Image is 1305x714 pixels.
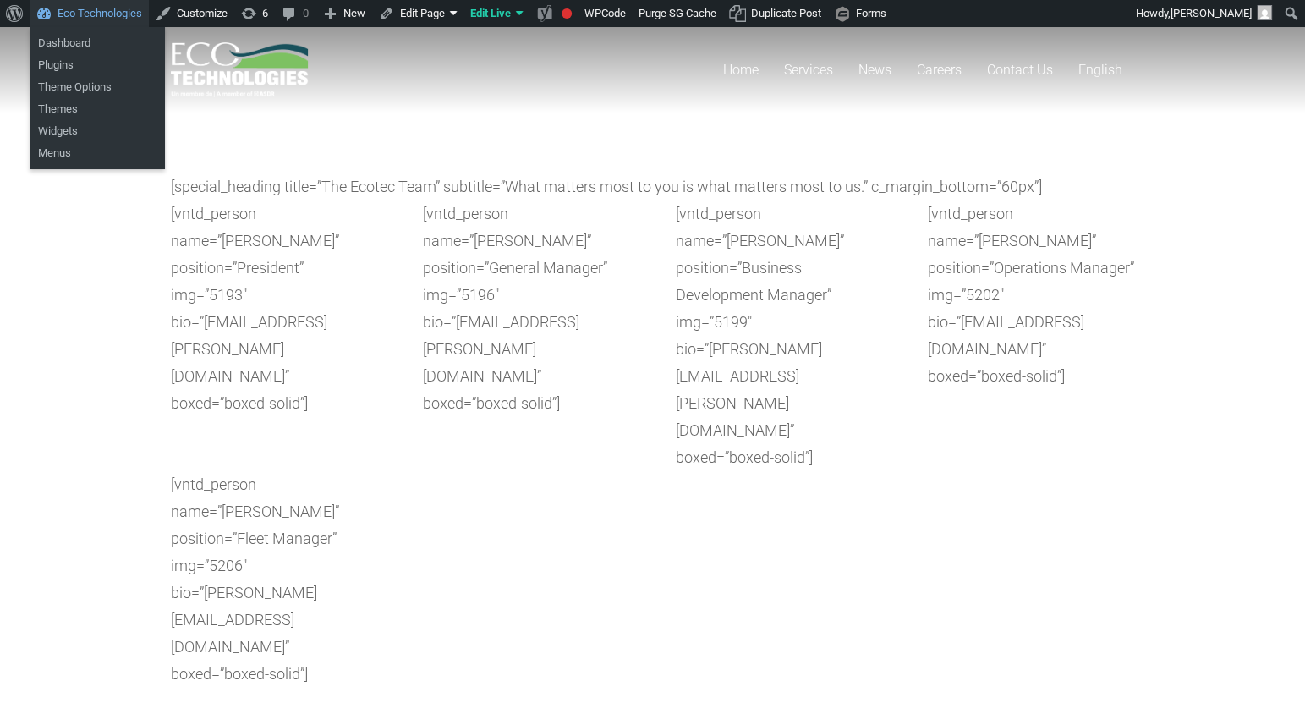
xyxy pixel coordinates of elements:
a: Menus [30,142,165,164]
a: Contact Us [974,27,1066,113]
div: Focus keyphrase not set [562,8,572,19]
span: [PERSON_NAME] [1171,7,1252,19]
div: [vntd_person name=”[PERSON_NAME]” position=”Operations Manager” img=”5202″ bio=”[EMAIL_ADDRESS][D... [928,200,1135,390]
span: Contact Us [987,62,1053,78]
a: Theme Options [30,76,165,98]
ul: Eco Technologies [30,93,165,169]
span: News [858,62,891,78]
a: Home [710,27,771,113]
div: [vntd_person name=”[PERSON_NAME]” position=”President” img=”5193″ bio=”[EMAIL_ADDRESS][PERSON_NAM... [171,200,378,417]
div: [vntd_person name=”[PERSON_NAME]” position=”General Manager” img=”5196″ bio=”[EMAIL_ADDRESS][PERS... [423,200,630,417]
a: Widgets [30,120,165,142]
span: Careers [917,62,962,78]
div: [vntd_person name=”[PERSON_NAME]” position=”Fleet Manager” img=”5206″ bio=”[PERSON_NAME][EMAIL_AD... [171,471,378,688]
span: Services [784,62,833,78]
div: [vntd_person name=”[PERSON_NAME]” position=”Business Development Manager” img=”5199″ bio=”[PERSON... [676,200,883,471]
a: logo_EcoTech_ASDR_RGB [171,42,309,97]
a: Dashboard [30,32,165,54]
a: Careers [904,27,974,113]
a: News [846,27,904,113]
span: English [1078,62,1122,78]
a: English [1066,27,1135,113]
a: Themes [30,98,165,120]
span: Home [723,62,759,78]
ul: Eco Technologies [30,27,165,103]
a: Plugins [30,54,165,76]
div: [special_heading title=”The Ecotec Team” subtitle=”What matters most to you is what matters most ... [171,173,1135,688]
